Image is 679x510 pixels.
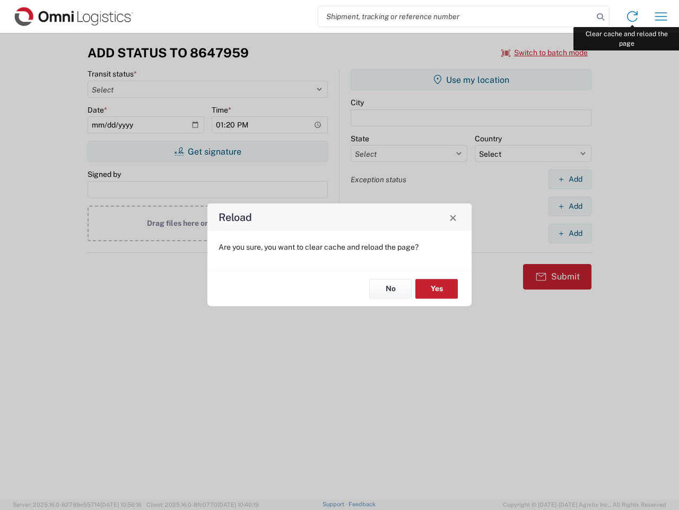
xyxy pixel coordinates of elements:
h4: Reload [219,210,252,225]
p: Are you sure, you want to clear cache and reload the page? [219,242,460,252]
button: No [369,279,412,299]
button: Yes [415,279,458,299]
button: Close [446,210,460,225]
input: Shipment, tracking or reference number [318,6,593,27]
